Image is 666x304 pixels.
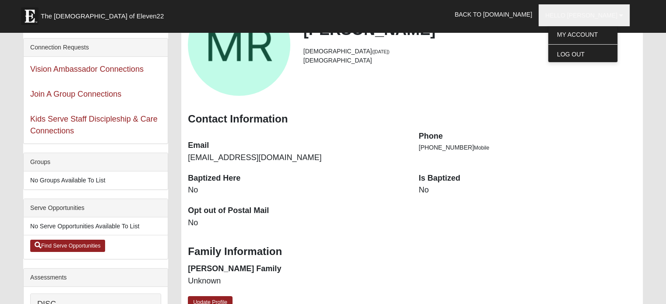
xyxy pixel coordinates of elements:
[24,269,168,287] div: Assessments
[21,7,39,25] img: Eleven22 logo
[24,171,168,189] li: No Groups Available To List
[41,12,164,21] span: The [DEMOGRAPHIC_DATA] of Eleven22
[419,185,636,196] dd: No
[188,245,636,258] h3: Family Information
[24,38,168,57] div: Connection Requests
[545,12,617,19] span: Hello [PERSON_NAME]
[539,4,630,26] a: Hello [PERSON_NAME]
[448,3,539,25] a: Back to [DOMAIN_NAME]
[30,65,144,73] a: Vision Ambassador Connections
[188,113,636,126] h3: Contact Information
[30,240,105,252] a: Find Serve Opportunities
[188,217,405,229] dd: No
[188,276,405,287] dd: Unknown
[30,90,121,98] a: Join A Group Connections
[303,47,636,56] li: [DEMOGRAPHIC_DATA]
[24,153,168,171] div: Groups
[372,49,389,54] small: ([DATE])
[30,115,158,135] a: Kids Serve Staff Discipleship & Care Connections
[303,56,636,65] li: [DEMOGRAPHIC_DATA]
[24,217,168,235] li: No Serve Opportunities Available To List
[419,143,636,152] li: [PHONE_NUMBER]
[188,205,405,217] dt: Opt out of Postal Mail
[24,199,168,217] div: Serve Opportunities
[474,145,489,151] span: Mobile
[188,263,405,275] dt: [PERSON_NAME] Family
[17,3,192,25] a: The [DEMOGRAPHIC_DATA] of Eleven22
[548,49,617,60] a: Log Out
[188,173,405,184] dt: Baptized Here
[188,152,405,164] dd: [EMAIL_ADDRESS][DOMAIN_NAME]
[419,173,636,184] dt: Is Baptized
[419,131,636,142] dt: Phone
[188,185,405,196] dd: No
[548,29,617,40] a: My Account
[188,140,405,151] dt: Email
